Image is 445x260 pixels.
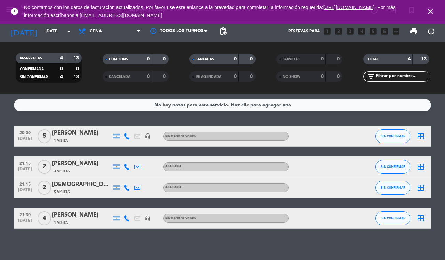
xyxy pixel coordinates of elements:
span: 21:30 [16,210,34,218]
span: A LA CARTA [165,165,181,168]
strong: 4 [60,56,63,60]
span: 4 [38,211,51,225]
span: Reservas para [288,29,320,34]
strong: 0 [147,57,150,62]
span: 2 [38,160,51,174]
span: pending_actions [219,27,227,35]
span: CHECK INS [109,58,128,61]
strong: 0 [76,66,80,71]
strong: 13 [73,74,80,79]
span: 1 Visita [54,220,68,226]
span: SIN CONFIRMAR [381,134,405,138]
strong: 0 [321,74,324,79]
div: [PERSON_NAME] [52,159,111,168]
strong: 0 [163,57,167,62]
span: [DATE] [16,218,34,226]
span: 2 [38,181,51,195]
span: [DATE] [16,188,34,196]
i: looks_two [334,27,343,36]
span: Sin menú asignado [165,217,196,219]
span: SIN CONFIRMAR [381,186,405,189]
span: 21:15 [16,180,34,188]
i: filter_list [367,72,375,81]
div: [PERSON_NAME] [52,129,111,138]
span: [DATE] [16,136,34,144]
span: CANCELADA [109,75,130,79]
strong: 0 [250,57,254,62]
div: LOG OUT [422,21,440,42]
i: looks_5 [369,27,378,36]
strong: 0 [234,57,237,62]
span: 20:00 [16,128,34,136]
span: Sin menú asignado [165,135,196,137]
i: [DATE] [5,24,42,39]
strong: 4 [408,57,411,62]
span: CONFIRMADA [20,67,44,71]
a: . Por más información escríbanos a [EMAIL_ADDRESS][DOMAIN_NAME] [24,5,395,18]
span: No contamos con los datos de facturación actualizados. Por favor use este enlance a la brevedad p... [24,5,395,18]
span: [DATE] [16,167,34,175]
i: error [10,7,19,16]
span: 5 [38,129,51,143]
div: No hay notas para este servicio. Haz clic para agregar una [154,101,291,109]
i: border_all [416,184,425,192]
strong: 13 [73,56,80,60]
div: [DEMOGRAPHIC_DATA][PERSON_NAME] [52,180,111,189]
i: close [426,7,435,16]
span: 5 Visitas [54,189,70,195]
i: looks_3 [346,27,355,36]
i: headset_mic [145,215,151,221]
span: TOTAL [367,58,378,61]
i: looks_one [323,27,332,36]
i: border_all [416,132,425,140]
button: SIN CONFIRMAR [375,211,410,225]
span: 21:15 [16,159,34,167]
span: 3 Visitas [54,169,70,174]
span: print [410,27,418,35]
strong: 0 [163,74,167,79]
strong: 4 [60,74,63,79]
i: arrow_drop_down [65,27,73,35]
span: 1 Visita [54,138,68,144]
strong: 13 [421,57,428,62]
span: Cena [90,29,102,34]
i: border_all [416,214,425,222]
i: border_all [416,163,425,171]
div: [PERSON_NAME] [52,211,111,220]
strong: 0 [321,57,324,62]
a: [URL][DOMAIN_NAME] [323,5,375,10]
i: looks_6 [380,27,389,36]
span: RE AGENDADA [196,75,221,79]
span: SIN CONFIRMAR [381,216,405,220]
i: headset_mic [145,133,151,139]
strong: 0 [337,74,341,79]
span: SIN CONFIRMAR [20,75,48,79]
i: looks_4 [357,27,366,36]
strong: 0 [250,74,254,79]
strong: 0 [60,66,63,71]
strong: 0 [234,74,237,79]
span: SERVIDAS [283,58,300,61]
span: NO SHOW [283,75,300,79]
strong: 0 [337,57,341,62]
i: power_settings_new [427,27,435,35]
strong: 0 [147,74,150,79]
button: SIN CONFIRMAR [375,160,410,174]
button: SIN CONFIRMAR [375,181,410,195]
span: SIN CONFIRMAR [381,165,405,169]
i: add_box [391,27,400,36]
span: SENTADAS [196,58,214,61]
input: Filtrar por nombre... [375,73,429,80]
span: RESERVADAS [20,57,42,60]
button: SIN CONFIRMAR [375,129,410,143]
span: A LA CARTA [165,186,181,189]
